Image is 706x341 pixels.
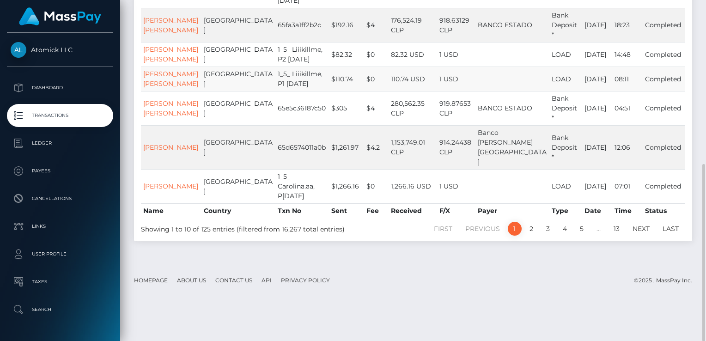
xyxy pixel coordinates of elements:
[364,67,389,91] td: $0
[478,128,547,166] span: Banco [PERSON_NAME][GEOGRAPHIC_DATA]
[7,243,113,266] a: User Profile
[201,42,275,67] td: [GEOGRAPHIC_DATA]
[275,125,329,169] td: 65d6574011a0b
[329,8,364,42] td: $192.16
[201,8,275,42] td: [GEOGRAPHIC_DATA]
[541,222,555,236] a: 3
[7,270,113,293] a: Taxes
[437,67,476,91] td: 1 USD
[11,136,110,150] p: Ledger
[201,169,275,203] td: [GEOGRAPHIC_DATA]
[275,203,329,218] th: Txn No
[7,104,113,127] a: Transactions
[201,91,275,125] td: [GEOGRAPHIC_DATA]
[277,273,334,287] a: Privacy Policy
[11,192,110,206] p: Cancellations
[549,42,582,67] td: LOAD
[612,42,643,67] td: 14:48
[478,104,532,112] span: BANCO ESTADO
[275,8,329,42] td: 65fa3a1ff2b2c
[7,46,113,54] span: Atomick LLC
[389,8,437,42] td: 176,524.19 CLP
[258,273,275,287] a: API
[329,67,364,91] td: $110.74
[549,203,582,218] th: Type
[582,8,612,42] td: [DATE]
[437,8,476,42] td: 918.63129 CLP
[11,247,110,261] p: User Profile
[389,91,437,125] td: 280,562.35 CLP
[11,81,110,95] p: Dashboard
[11,109,110,122] p: Transactions
[437,42,476,67] td: 1 USD
[478,21,532,29] span: BANCO ESTADO
[364,203,389,218] th: Fee
[437,203,476,218] th: F/X
[7,132,113,155] a: Ledger
[329,169,364,203] td: $1,266.16
[130,273,171,287] a: Homepage
[437,91,476,125] td: 919.87653 CLP
[173,273,210,287] a: About Us
[612,91,643,125] td: 04:51
[437,169,476,203] td: 1 USD
[212,273,256,287] a: Contact Us
[19,7,101,25] img: MassPay Logo
[11,303,110,317] p: Search
[582,91,612,125] td: [DATE]
[389,67,437,91] td: 110.74 USD
[612,169,643,203] td: 07:01
[141,221,359,234] div: Showing 1 to 10 of 125 entries (filtered from 16,267 total entries)
[7,187,113,210] a: Cancellations
[11,275,110,289] p: Taxes
[582,169,612,203] td: [DATE]
[143,143,198,152] a: [PERSON_NAME]
[364,42,389,67] td: $0
[549,8,582,42] td: Bank Deposit *
[389,42,437,67] td: 82.32 USD
[364,91,389,125] td: $4
[549,67,582,91] td: LOAD
[582,67,612,91] td: [DATE]
[582,125,612,169] td: [DATE]
[7,298,113,321] a: Search
[329,91,364,125] td: $305
[643,203,685,218] th: Status
[643,42,685,67] td: Completed
[634,275,699,286] div: © 2025 , MassPay Inc.
[508,222,522,236] a: 1
[143,99,198,117] a: [PERSON_NAME] [PERSON_NAME]
[524,222,538,236] a: 2
[329,203,364,218] th: Sent
[389,203,437,218] th: Received
[582,42,612,67] td: [DATE]
[612,125,643,169] td: 12:06
[364,125,389,169] td: $4.2
[11,164,110,178] p: Payees
[657,222,684,236] a: Last
[143,16,198,34] a: [PERSON_NAME] [PERSON_NAME]
[643,169,685,203] td: Completed
[549,91,582,125] td: Bank Deposit *
[141,203,201,218] th: Name
[7,215,113,238] a: Links
[389,125,437,169] td: 1,153,749.01 CLP
[275,67,329,91] td: 1_5_ Liiikillme, P1 [DATE]
[612,203,643,218] th: Time
[7,76,113,99] a: Dashboard
[475,203,549,218] th: Payer
[364,169,389,203] td: $0
[643,8,685,42] td: Completed
[329,125,364,169] td: $1,261.97
[7,159,113,183] a: Payees
[437,125,476,169] td: 914.24438 CLP
[389,169,437,203] td: 1,266.16 USD
[627,222,655,236] a: Next
[143,45,198,63] a: [PERSON_NAME] [PERSON_NAME]
[275,169,329,203] td: 1_5_ Carolina.aa, P[DATE]
[11,219,110,233] p: Links
[549,125,582,169] td: Bank Deposit *
[643,125,685,169] td: Completed
[201,125,275,169] td: [GEOGRAPHIC_DATA]
[549,169,582,203] td: LOAD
